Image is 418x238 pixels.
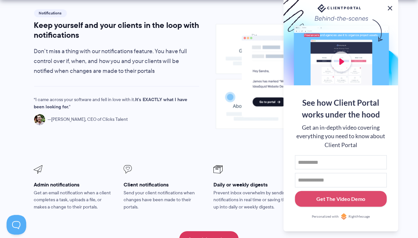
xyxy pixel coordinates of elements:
button: Get The Video Demo [295,191,387,207]
p: Get an email notification when a client completes a task, uploads a file, or makes a change to th... [34,189,115,211]
img: Personalized with RightMessage [341,213,347,220]
strong: It's EXACTLY what I have been looking for. [34,96,188,110]
div: Get an in-depth video covering everything you need to know about Client Portal [295,123,387,149]
span: Personalized with [312,214,339,219]
p: Don’t miss a thing with our notifications feature. You have full control over if, when, and how y... [34,47,200,76]
span: RightMessage [349,214,370,219]
p: Send your client notifications when changes have been made to their portals. [124,189,205,211]
iframe: Toggle Customer Support [7,215,26,235]
p: Prevent inbox overwhelm by sending notifications in real time or saving them up into daily or wee... [214,189,294,211]
a: Personalized withRightMessage [295,213,387,220]
h3: Daily or weekly digests [214,181,294,188]
p: I came across your software and fell in love with it. [34,96,188,111]
h2: Keep yourself and your clients in the loop with notifications [34,20,200,40]
h3: Client notifications [124,181,205,188]
span: Notifications [34,9,67,17]
div: Get The Video Demo [317,195,366,203]
div: See how Client Portal works under the hood [295,97,387,120]
h3: Admin notifications [34,181,115,188]
span: [PERSON_NAME], CEO of Clicks Talent [48,116,128,123]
